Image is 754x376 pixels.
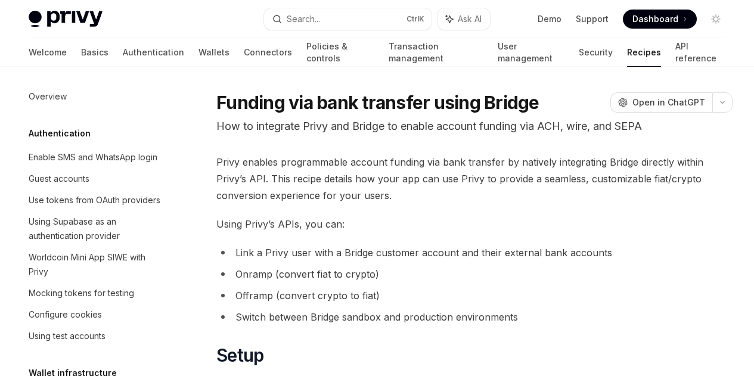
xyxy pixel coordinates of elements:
[216,118,733,135] p: How to integrate Privy and Bridge to enable account funding via ACH, wire, and SEPA
[81,38,108,67] a: Basics
[29,329,106,343] div: Using test accounts
[437,8,490,30] button: Ask AI
[538,13,561,25] a: Demo
[216,266,733,282] li: Onramp (convert fiat to crypto)
[29,215,165,243] div: Using Supabase as an authentication provider
[576,13,609,25] a: Support
[19,247,172,282] a: Worldcoin Mini App SIWE with Privy
[29,11,103,27] img: light logo
[389,38,483,67] a: Transaction management
[264,8,432,30] button: Search...CtrlK
[123,38,184,67] a: Authentication
[706,10,725,29] button: Toggle dark mode
[29,150,157,164] div: Enable SMS and WhatsApp login
[216,154,733,204] span: Privy enables programmable account funding via bank transfer by natively integrating Bridge direc...
[19,189,172,211] a: Use tokens from OAuth providers
[498,38,565,67] a: User management
[244,38,292,67] a: Connectors
[198,38,229,67] a: Wallets
[306,38,374,67] a: Policies & controls
[623,10,697,29] a: Dashboard
[216,344,263,366] span: Setup
[29,126,91,141] h5: Authentication
[216,244,733,261] li: Link a Privy user with a Bridge customer account and their external bank accounts
[407,14,424,24] span: Ctrl K
[19,325,172,347] a: Using test accounts
[579,38,613,67] a: Security
[216,216,733,232] span: Using Privy’s APIs, you can:
[29,38,67,67] a: Welcome
[29,286,134,300] div: Mocking tokens for testing
[29,172,89,186] div: Guest accounts
[19,304,172,325] a: Configure cookies
[19,86,172,107] a: Overview
[216,287,733,304] li: Offramp (convert crypto to fiat)
[610,92,712,113] button: Open in ChatGPT
[287,12,320,26] div: Search...
[458,13,482,25] span: Ask AI
[19,282,172,304] a: Mocking tokens for testing
[29,89,67,104] div: Overview
[675,38,725,67] a: API reference
[29,307,102,322] div: Configure cookies
[19,211,172,247] a: Using Supabase as an authentication provider
[216,309,733,325] li: Switch between Bridge sandbox and production environments
[29,193,160,207] div: Use tokens from OAuth providers
[19,147,172,168] a: Enable SMS and WhatsApp login
[627,38,661,67] a: Recipes
[632,97,705,108] span: Open in ChatGPT
[632,13,678,25] span: Dashboard
[19,168,172,189] a: Guest accounts
[216,92,539,113] h1: Funding via bank transfer using Bridge
[29,250,165,279] div: Worldcoin Mini App SIWE with Privy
